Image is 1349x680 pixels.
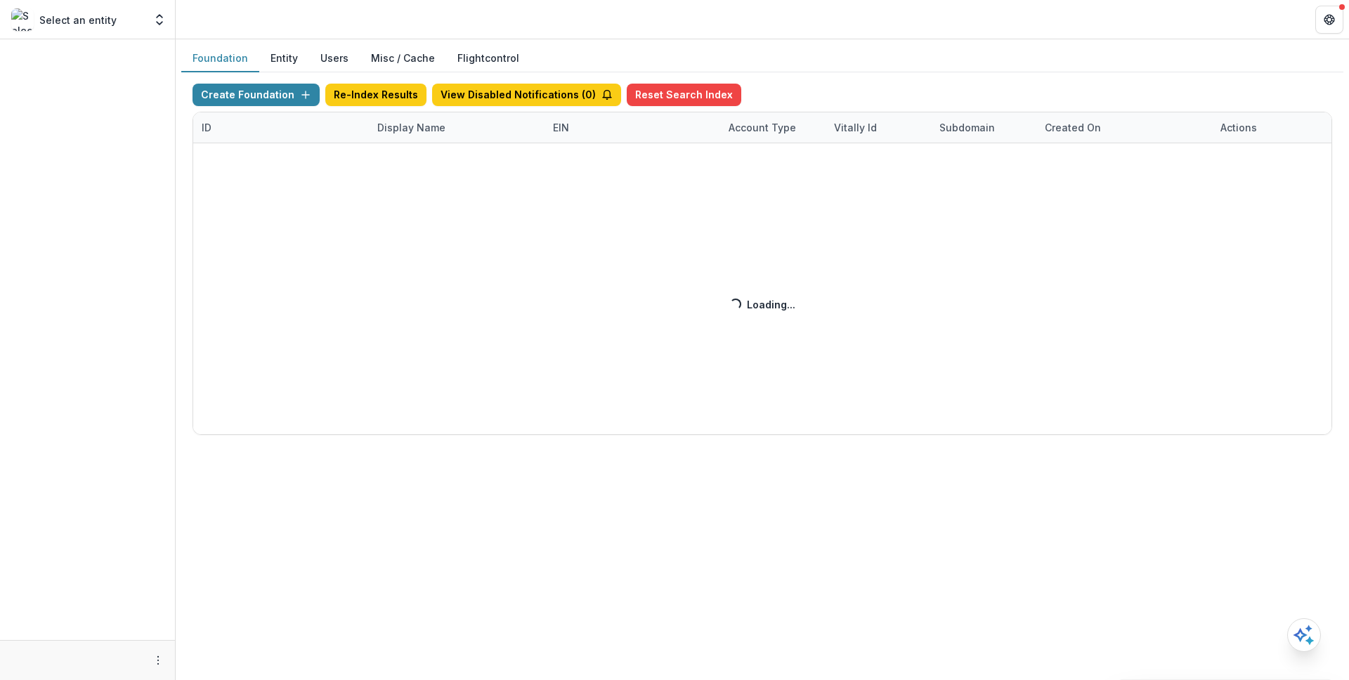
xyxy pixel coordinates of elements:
p: Select an entity [39,13,117,27]
img: Select an entity [11,8,34,31]
button: Open entity switcher [150,6,169,34]
button: More [150,652,167,669]
button: Users [309,45,360,72]
button: Get Help [1315,6,1343,34]
button: Misc / Cache [360,45,446,72]
button: Entity [259,45,309,72]
a: Flightcontrol [457,51,519,65]
button: Open AI Assistant [1287,618,1321,652]
button: Foundation [181,45,259,72]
